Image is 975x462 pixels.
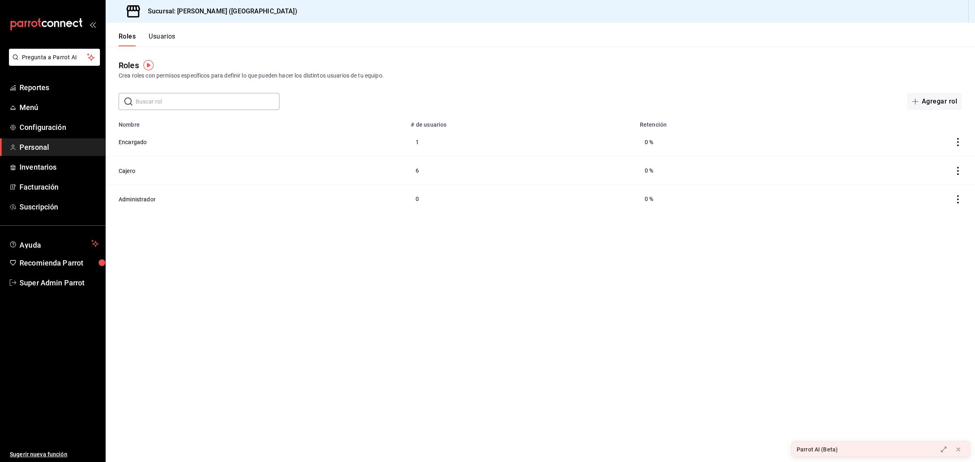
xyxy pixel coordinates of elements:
[406,117,635,128] th: # de usuarios
[19,142,99,153] span: Personal
[106,117,406,128] th: Nombre
[954,167,962,175] button: actions
[22,53,87,62] span: Pregunta a Parrot AI
[149,32,175,46] button: Usuarios
[19,257,99,268] span: Recomienda Parrot
[136,93,279,110] input: Buscar rol
[9,49,100,66] button: Pregunta a Parrot AI
[635,156,820,185] td: 0 %
[119,32,136,46] button: Roles
[635,117,820,128] th: Retención
[119,138,147,146] button: Encargado
[19,239,88,248] span: Ayuda
[19,102,99,113] span: Menú
[19,162,99,173] span: Inventarios
[19,181,99,192] span: Facturación
[119,32,175,46] div: navigation tabs
[406,156,635,185] td: 6
[19,82,99,93] span: Reportes
[19,201,99,212] span: Suscripción
[119,59,139,71] div: Roles
[406,185,635,213] td: 0
[954,138,962,146] button: actions
[89,21,96,28] button: open_drawer_menu
[19,277,99,288] span: Super Admin Parrot
[119,71,962,80] div: Crea roles con permisos específicos para definir lo que pueden hacer los distintos usuarios de tu...
[141,6,297,16] h3: Sucursal: [PERSON_NAME] ([GEOGRAPHIC_DATA])
[19,122,99,133] span: Configuración
[406,128,635,156] td: 1
[907,93,962,110] button: Agregar rol
[797,445,838,454] div: Parrot AI (Beta)
[635,128,820,156] td: 0 %
[143,60,154,70] img: Tooltip marker
[10,450,99,459] span: Sugerir nueva función
[6,59,100,67] a: Pregunta a Parrot AI
[635,185,820,213] td: 0 %
[119,167,135,175] button: Cajero
[954,195,962,203] button: actions
[119,195,156,203] button: Administrador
